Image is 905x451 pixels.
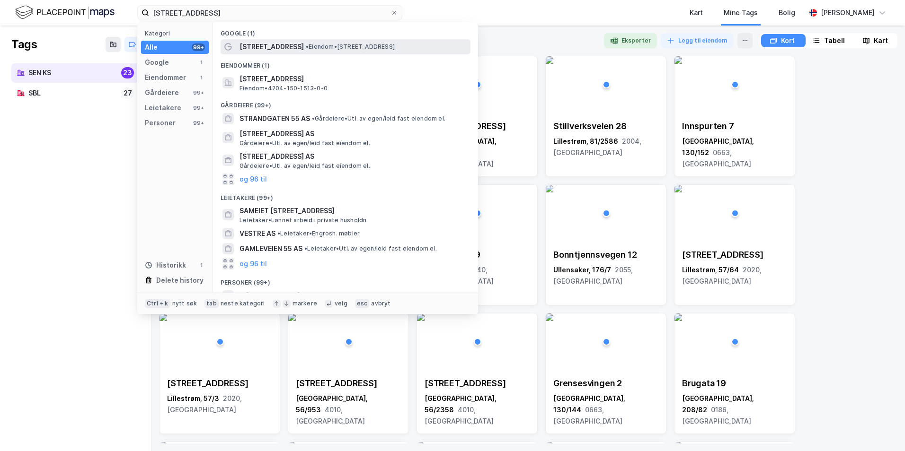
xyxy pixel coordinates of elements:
button: Eksporter [604,33,657,48]
span: 2055, [GEOGRAPHIC_DATA] [553,266,633,285]
div: Personer (99+) [213,271,478,288]
span: 2004, [GEOGRAPHIC_DATA] [553,137,641,156]
img: logo.f888ab2527a4732fd821a326f86c7f29.svg [15,4,115,21]
div: Google [145,57,169,68]
div: SEN KS [28,67,117,79]
img: 256x120 [160,442,167,450]
div: [PERSON_NAME] [821,7,875,18]
div: 99+ [192,89,205,96]
img: 256x120 [288,313,296,321]
span: STRANDGATEN 55 AS [240,113,310,124]
div: Innspurten 7 [682,121,787,132]
div: Eiendommer [145,72,186,83]
div: Tags [11,37,37,52]
div: Historikk [145,260,186,271]
button: Legg til eiendom [661,33,734,48]
div: nytt søk [172,300,197,307]
div: Lillestrøm, 81/2586 [553,136,658,158]
div: [GEOGRAPHIC_DATA], 208/82 [682,393,787,427]
div: Ctrl + k [145,299,170,308]
span: 0186, [GEOGRAPHIC_DATA] [682,406,751,425]
div: velg [335,300,347,307]
span: Leietaker • Utl. av egen/leid fast eiendom el. [304,245,437,252]
span: [STREET_ADDRESS] AS [240,128,467,139]
img: 256x120 [674,313,682,321]
div: Tabell [824,35,845,46]
a: SBL27 [11,84,140,103]
button: og 96 til [240,258,267,269]
div: Gårdeiere (99+) [213,94,478,111]
input: Søk på adresse, matrikkel, gårdeiere, leietakere eller personer [149,6,390,20]
div: Brugata 19 [682,378,787,389]
div: Grensesvingen 2 [553,378,658,389]
div: Kontrollprogram for chat [858,406,905,451]
img: 256x120 [674,56,682,64]
iframe: Chat Widget [858,406,905,451]
div: esc [355,299,370,308]
span: SAMEIET [STREET_ADDRESS] [240,205,467,217]
span: VESTRE AS [240,228,275,239]
div: SBL [28,87,118,99]
span: Person • 10. mai 1886 [302,292,365,300]
span: A [PERSON_NAME] [240,290,300,302]
div: [STREET_ADDRESS] [296,378,401,389]
div: 99+ [192,104,205,112]
div: Kart [690,7,703,18]
div: 23 [121,67,134,78]
span: • [312,115,315,122]
span: GAMLEVEIEN 55 AS [240,243,302,254]
div: Stillverksveien 28 [553,121,658,132]
div: avbryt [371,300,390,307]
div: Kart [874,35,888,46]
div: Alle [145,42,158,53]
img: 256x120 [546,185,553,192]
span: 2020, [GEOGRAPHIC_DATA] [167,394,242,414]
div: 27 [122,87,134,99]
span: [STREET_ADDRESS] AS [240,151,467,162]
div: 1 [197,261,205,269]
img: 256x120 [546,313,553,321]
span: Leietaker • Engrosh. møbler [277,230,360,237]
span: Leietaker • Lønnet arbeid i private husholdn. [240,217,368,224]
div: Kort [781,35,795,46]
div: [GEOGRAPHIC_DATA], 130/152 [682,136,787,170]
span: Gårdeiere • Utl. av egen/leid fast eiendom el. [240,139,370,147]
div: 99+ [192,43,205,51]
div: [GEOGRAPHIC_DATA], 130/144 [553,393,658,427]
div: Gårdeiere [145,87,179,98]
div: Leietakere (99+) [213,187,478,204]
div: neste kategori [221,300,265,307]
button: og 96 til [240,173,267,185]
span: [STREET_ADDRESS] [240,73,467,85]
span: 4010, [GEOGRAPHIC_DATA] [425,406,494,425]
span: [STREET_ADDRESS] [240,41,304,52]
span: Eiendom • [STREET_ADDRESS] [306,43,395,51]
div: markere [293,300,317,307]
div: 1 [197,74,205,81]
div: [STREET_ADDRESS] [167,378,272,389]
div: tab [204,299,219,308]
div: Mine Tags [724,7,758,18]
div: Google (1) [213,22,478,39]
div: Lillestrøm, 57/64 [682,264,787,287]
div: Delete history [156,275,204,286]
span: Gårdeiere • Utl. av egen/leid fast eiendom el. [240,162,370,170]
span: 0663, [GEOGRAPHIC_DATA] [682,148,751,168]
span: 2020, [GEOGRAPHIC_DATA] [682,266,762,285]
span: • [306,43,309,50]
div: [GEOGRAPHIC_DATA], 56/953 [296,393,401,427]
div: 99+ [192,119,205,127]
span: • [304,245,307,252]
div: 1 [197,59,205,66]
img: 256x120 [417,442,425,450]
div: Leietakere [145,102,181,113]
div: [STREET_ADDRESS] [682,249,787,260]
span: 4010, [GEOGRAPHIC_DATA] [296,406,365,425]
span: 0663, [GEOGRAPHIC_DATA] [553,406,622,425]
a: SEN KS23 [11,63,140,83]
span: Gårdeiere • Utl. av egen/leid fast eiendom el. [312,115,445,122]
img: 256x120 [546,56,553,64]
div: Kategori [145,30,209,37]
div: Bolig [779,7,795,18]
div: [GEOGRAPHIC_DATA], 56/2358 [425,393,530,427]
